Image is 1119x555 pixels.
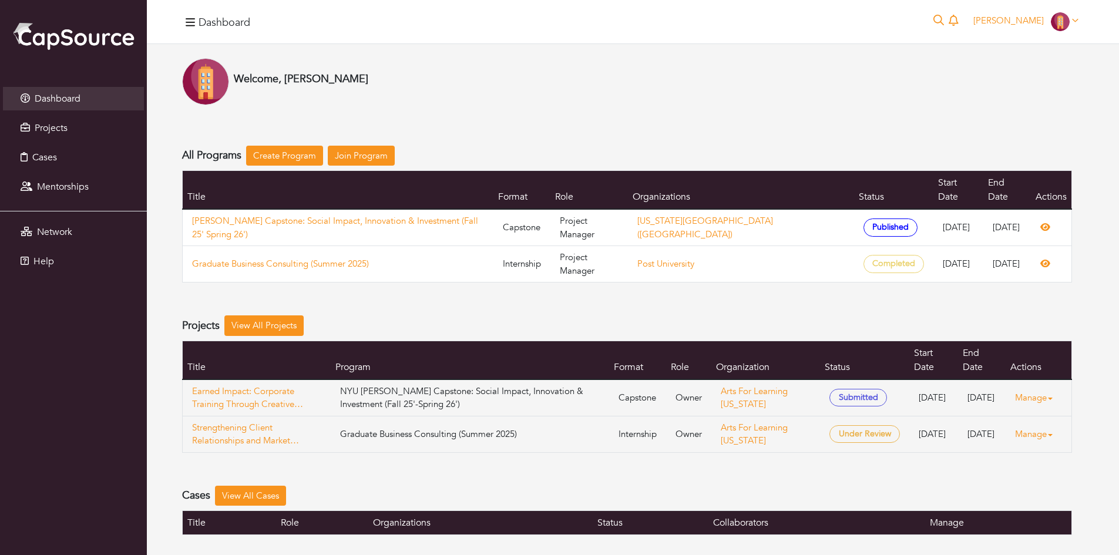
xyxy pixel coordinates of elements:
a: Strengthening Client Relationships and Market Expansion for AFLCT [192,421,321,448]
td: [DATE] [909,379,958,416]
span: [PERSON_NAME] [973,15,1044,26]
a: Graduate Business Consulting (Summer 2025) [192,257,484,271]
img: Company-Icon-7f8a26afd1715722aa5ae9dc11300c11ceeb4d32eda0db0d61c21d11b95ecac6.png [1051,12,1070,31]
th: Title [183,171,494,210]
span: Under Review [829,425,900,443]
td: [DATE] [983,209,1031,246]
th: Organization [711,341,820,379]
span: Mentorships [37,180,89,193]
a: View All Projects [224,315,304,336]
img: Company-Icon-7f8a26afd1715722aa5ae9dc11300c11ceeb4d32eda0db0d61c21d11b95ecac6.png [182,58,229,105]
a: Create Program [246,146,323,166]
span: Help [33,255,54,268]
span: Cases [32,151,57,164]
th: Program [331,341,610,379]
th: Manage [925,511,1072,535]
th: Actions [1006,341,1072,379]
a: Network [3,220,144,244]
h4: Projects [182,319,220,332]
a: View All Cases [215,486,286,506]
img: cap_logo.png [12,21,135,51]
th: Title [183,511,276,535]
a: Join Program [328,146,395,166]
td: NYU [PERSON_NAME] Capstone: Social Impact, Innovation & Investment (Fall 25'-Spring 26') [331,379,610,416]
th: End Date [958,341,1006,379]
th: Collaborators [708,511,925,535]
td: Capstone [609,379,666,416]
th: Status [593,511,709,535]
a: Cases [3,146,144,169]
th: Role [276,511,368,535]
td: Internship [493,246,550,282]
h4: All Programs [182,149,241,162]
th: Status [854,171,934,210]
th: End Date [983,171,1031,210]
a: Earned Impact: Corporate Training Through Creative Engagement [192,385,321,411]
th: Format [609,341,666,379]
td: [DATE] [958,379,1006,416]
th: Actions [1031,171,1072,210]
th: Organizations [628,171,853,210]
td: [DATE] [909,416,958,452]
span: Completed [863,255,925,273]
th: Role [550,171,628,210]
span: Submitted [829,389,887,407]
h4: Welcome, [PERSON_NAME] [234,73,368,86]
td: [DATE] [933,209,983,246]
a: Dashboard [3,87,144,110]
a: [US_STATE][GEOGRAPHIC_DATA] ([GEOGRAPHIC_DATA]) [637,215,773,240]
th: Organizations [368,511,593,535]
td: Owner [666,379,711,416]
h4: Dashboard [199,16,250,29]
a: Post University [637,258,694,270]
a: Manage [1015,423,1062,446]
td: Project Manager [550,209,628,246]
a: Arts For Learning [US_STATE] [721,385,788,411]
a: Arts For Learning [US_STATE] [721,422,788,447]
span: Network [37,226,72,238]
td: Project Manager [550,246,628,282]
td: Owner [666,416,711,452]
td: [DATE] [958,416,1006,452]
th: Title [183,341,331,379]
td: Graduate Business Consulting (Summer 2025) [331,416,610,452]
a: Mentorships [3,175,144,199]
a: Manage [1015,386,1062,409]
td: [DATE] [933,246,983,282]
th: Format [493,171,550,210]
th: Role [666,341,711,379]
span: Dashboard [35,92,80,105]
td: [DATE] [983,246,1031,282]
span: Published [863,218,918,237]
th: Start Date [909,341,958,379]
th: Start Date [933,171,983,210]
a: [PERSON_NAME] Capstone: Social Impact, Innovation & Investment (Fall 25' Spring 26') [192,214,484,241]
a: Help [3,250,144,273]
span: Projects [35,122,68,134]
a: [PERSON_NAME] [968,15,1084,26]
a: Projects [3,116,144,140]
td: Internship [609,416,666,452]
td: Capstone [493,209,550,246]
h4: Cases [182,489,210,502]
th: Status [820,341,909,379]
